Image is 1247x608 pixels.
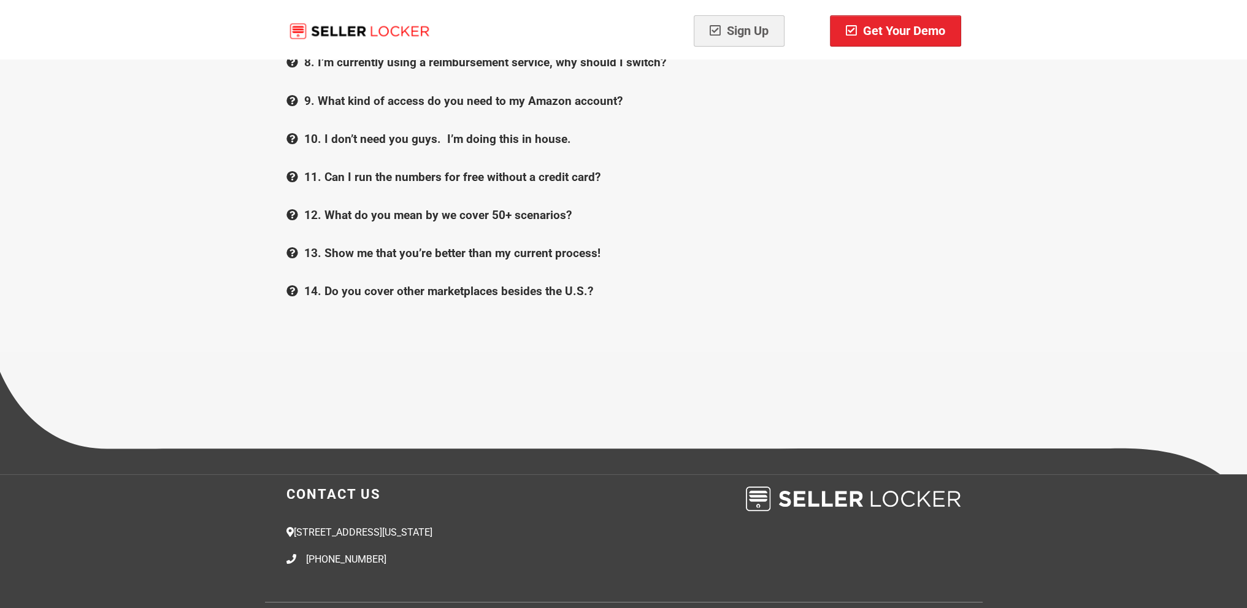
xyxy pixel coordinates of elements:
[304,246,600,260] b: 13. Show me that you’re better than my current process!
[846,23,945,38] span: Get Your Demo
[304,284,593,298] b: 14. Do you cover other marketplaces besides the U.S.?
[830,15,961,47] a: Get Your Demo
[304,94,623,108] b: 9. What kind of access do you need to my Amazon account?
[304,132,571,146] b: 10. I don’t need you guys. I’m doing this in house.
[304,170,600,184] b: 11. Can I run the numbers for free without a credit card?
[306,553,386,565] a: [PHONE_NUMBER]
[286,487,381,502] b: CONTACT US
[286,526,667,538] h2: [STREET_ADDRESS][US_STATE]
[304,55,666,69] b: 8. I’m currently using a reimbursement service, why should I switch?
[710,23,769,38] span: Sign Up
[694,15,785,47] a: Sign Up
[304,208,572,222] b: 12. What do you mean by we cover 50+ scenarios?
